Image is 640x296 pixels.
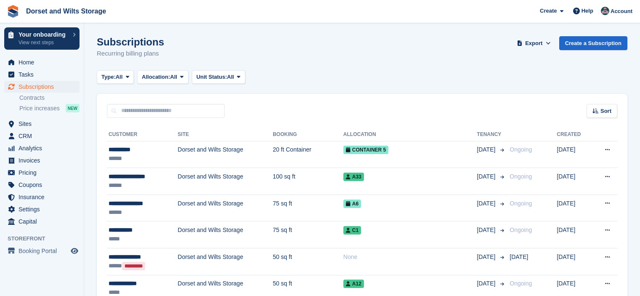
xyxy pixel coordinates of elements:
td: 75 sq ft [273,221,343,248]
span: Sort [600,107,611,115]
span: Subscriptions [19,81,69,93]
span: Storefront [8,235,84,243]
a: menu [4,216,80,227]
td: Dorset and Wilts Storage [178,168,273,195]
span: Help [582,7,593,15]
span: All [116,73,123,81]
span: Insurance [19,191,69,203]
a: Preview store [69,246,80,256]
h1: Subscriptions [97,36,164,48]
button: Export [515,36,552,50]
a: Contracts [19,94,80,102]
th: Allocation [343,128,477,141]
span: Create [540,7,557,15]
span: C1 [343,226,361,235]
span: Ongoing [510,227,532,233]
span: Account [611,7,632,16]
span: All [170,73,177,81]
a: Price increases NEW [19,104,80,113]
span: All [227,73,234,81]
td: 100 sq ft [273,168,343,195]
img: Steph Chick [601,7,609,15]
span: Allocation: [142,73,170,81]
span: [DATE] [510,253,528,260]
a: menu [4,56,80,68]
td: 20 ft Container [273,141,343,168]
td: Dorset and Wilts Storage [178,195,273,221]
a: menu [4,142,80,154]
td: 75 sq ft [273,195,343,221]
span: Type: [101,73,116,81]
span: A6 [343,200,361,208]
span: Booking Portal [19,245,69,257]
span: Container 5 [343,146,388,154]
span: Sites [19,118,69,130]
button: Allocation: All [137,70,189,84]
a: menu [4,118,80,130]
button: Type: All [97,70,134,84]
a: menu [4,130,80,142]
span: [DATE] [477,253,497,261]
a: menu [4,155,80,166]
a: menu [4,167,80,179]
span: [DATE] [477,279,497,288]
span: CRM [19,130,69,142]
span: Capital [19,216,69,227]
a: Your onboarding View next steps [4,27,80,50]
div: NEW [66,104,80,112]
th: Site [178,128,273,141]
button: Unit Status: All [192,70,245,84]
span: Settings [19,203,69,215]
a: Create a Subscription [559,36,627,50]
span: Price increases [19,104,60,112]
span: [DATE] [477,172,497,181]
td: Dorset and Wilts Storage [178,221,273,248]
span: Ongoing [510,280,532,287]
td: Dorset and Wilts Storage [178,141,273,168]
a: menu [4,81,80,93]
div: None [343,253,477,261]
span: [DATE] [477,226,497,235]
p: View next steps [19,39,69,46]
span: Ongoing [510,200,532,207]
th: Customer [107,128,178,141]
td: [DATE] [557,221,592,248]
span: Export [525,39,542,48]
span: [DATE] [477,145,497,154]
td: Dorset and Wilts Storage [178,248,273,275]
span: [DATE] [477,199,497,208]
span: Home [19,56,69,68]
th: Booking [273,128,343,141]
a: Dorset and Wilts Storage [23,4,109,18]
td: [DATE] [557,248,592,275]
span: A12 [343,280,364,288]
td: [DATE] [557,168,592,195]
p: Recurring billing plans [97,49,164,59]
a: menu [4,245,80,257]
a: menu [4,69,80,80]
span: Tasks [19,69,69,80]
td: 50 sq ft [273,248,343,275]
th: Created [557,128,592,141]
span: Unit Status: [197,73,227,81]
span: Invoices [19,155,69,166]
span: A33 [343,173,364,181]
th: Tenancy [477,128,506,141]
a: menu [4,179,80,191]
p: Your onboarding [19,32,69,37]
span: Ongoing [510,173,532,180]
td: [DATE] [557,195,592,221]
span: Pricing [19,167,69,179]
span: Coupons [19,179,69,191]
span: Analytics [19,142,69,154]
a: menu [4,191,80,203]
a: menu [4,203,80,215]
td: [DATE] [557,141,592,168]
img: stora-icon-8386f47178a22dfd0bd8f6a31ec36ba5ce8667c1dd55bd0f319d3a0aa187defe.svg [7,5,19,18]
span: Ongoing [510,146,532,153]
